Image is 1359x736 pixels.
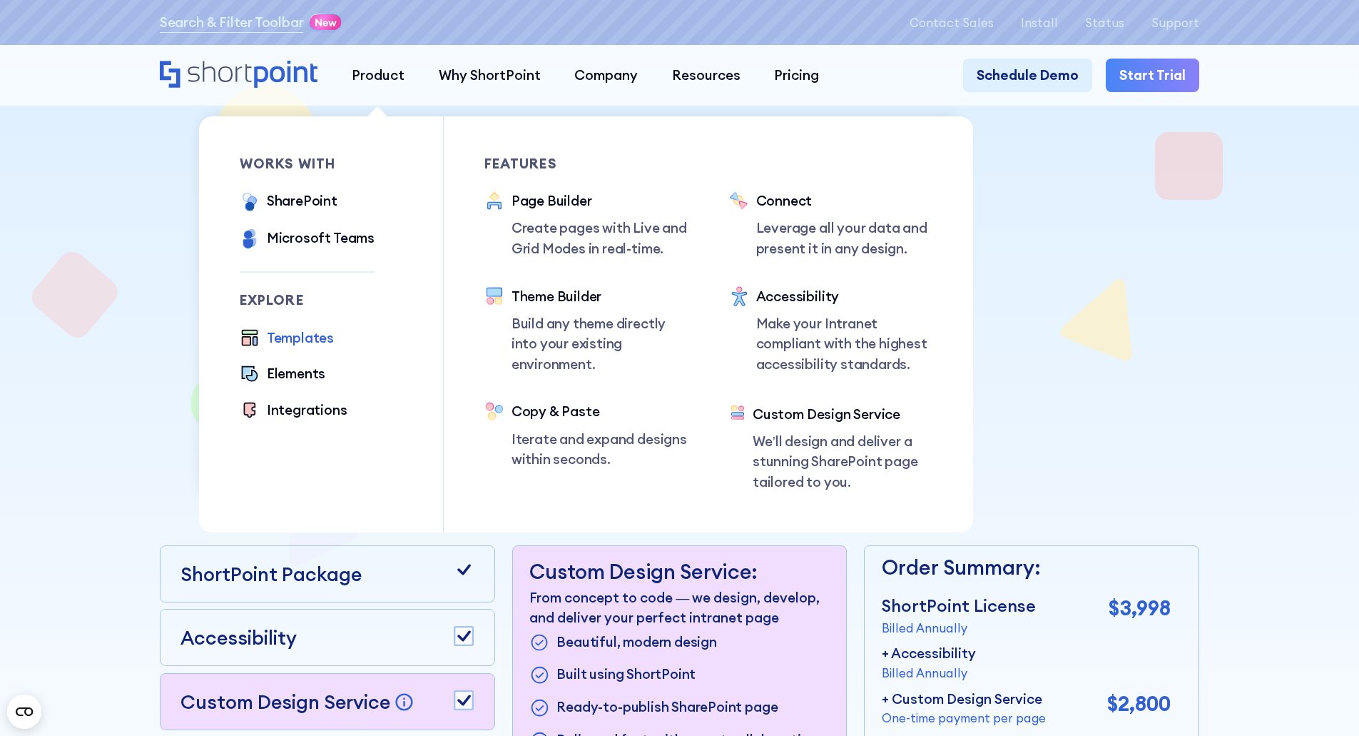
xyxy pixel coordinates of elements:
a: Start Trial [1106,59,1199,93]
p: $3,998 [1109,593,1171,624]
div: Page Builder [511,191,688,211]
a: SharePoint [240,191,337,214]
div: Templates [267,328,334,348]
a: Copy & PasteIterate and expand designs within seconds. [484,401,688,469]
a: Theme BuilderBuild any theme directly into your existing environment. [484,286,688,375]
p: One-time payment per page [882,709,1046,727]
a: Home [160,61,317,90]
a: Why ShortPoint [422,59,558,93]
a: Elements [240,363,326,386]
p: Accessibility [180,623,297,652]
p: Built using ShortPoint [556,664,696,687]
div: Integrations [267,400,347,420]
p: From concept to code — we design, develop, and deliver your perfect intranet page [529,588,829,628]
a: Status [1085,16,1124,29]
a: Resources [655,59,758,93]
a: Support [1151,16,1199,29]
p: + Accessibility [882,643,976,664]
a: Microsoft Teams [240,228,375,251]
a: Install [1021,16,1058,29]
p: Beautiful, modern design [556,632,716,655]
div: Company [574,65,638,86]
p: $2,800 [1107,689,1171,720]
div: Product [352,65,404,86]
a: AccessibilityMake your Intranet compliant with the highest accessibility standards. [729,286,933,377]
a: Product [335,59,422,93]
div: Widget de chat [1288,667,1359,736]
div: works with [240,157,375,171]
div: Resources [672,65,740,86]
a: Search & Filter Toolbar [160,12,304,33]
p: Make your Intranet compliant with the highest accessibility standards. [756,313,933,375]
a: Integrations [240,400,347,423]
button: Open CMP widget [7,695,41,729]
p: ShortPoint Package [180,560,362,588]
a: Page BuilderCreate pages with Live and Grid Modes in real-time. [484,191,688,258]
a: Custom Design ServiceWe’ll design and deliver a stunning SharePoint page tailored to you. [729,404,933,493]
p: Custom Design Service: [529,560,829,584]
div: Copy & Paste [511,401,688,422]
div: Theme Builder [511,286,688,307]
a: Schedule Demo [963,59,1092,93]
div: Accessibility [756,286,933,307]
p: Build any theme directly into your existing environment. [511,313,688,375]
p: Iterate and expand designs within seconds. [511,429,688,470]
a: Templates [240,328,334,351]
div: Features [484,157,688,171]
div: Microsoft Teams [267,228,375,248]
div: Connect [756,191,933,211]
div: SharePoint [267,191,337,211]
p: Order Summary: [882,553,1171,583]
p: Billed Annually [882,664,976,682]
a: Company [557,59,655,93]
a: Contact Sales [910,16,994,29]
div: Why ShortPoint [439,65,541,86]
div: Elements [267,363,325,384]
p: We’ll design and deliver a stunning SharePoint page tailored to you. [753,431,932,493]
div: Explore [240,293,375,307]
p: Custom Design Service [180,690,390,714]
p: Billed Annually [882,619,1036,637]
p: + Custom Design Service [882,689,1046,710]
a: Pricing [758,59,837,93]
a: ConnectLeverage all your data and present it in any design. [729,191,933,258]
p: ShortPoint License [882,593,1036,619]
p: Create pages with Live and Grid Modes in real-time. [511,218,688,258]
div: Pricing [774,65,819,86]
p: Ready-to-publish SharePoint page [556,697,778,720]
div: Custom Design Service [753,404,932,425]
iframe: Chat Widget [1288,667,1359,736]
p: Leverage all your data and present it in any design. [756,218,933,258]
